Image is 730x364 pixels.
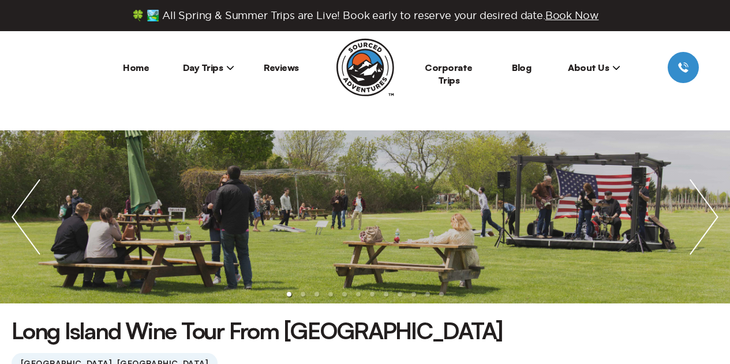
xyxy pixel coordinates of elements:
a: Reviews [264,62,299,73]
li: slide item 7 [370,292,375,297]
li: slide item 1 [287,292,291,297]
span: About Us [568,62,620,73]
img: Sourced Adventures company logo [336,39,394,96]
h1: Long Island Wine Tour From [GEOGRAPHIC_DATA] [12,315,503,346]
span: Day Trips [183,62,235,73]
li: slide item 2 [301,292,305,297]
img: next slide / item [678,130,730,303]
li: slide item 8 [384,292,388,297]
li: slide item 11 [425,292,430,297]
li: slide item 5 [342,292,347,297]
li: slide item 4 [328,292,333,297]
span: Book Now [545,10,599,21]
li: slide item 10 [411,292,416,297]
a: Blog [512,62,531,73]
a: Corporate Trips [425,62,473,86]
li: slide item 3 [315,292,319,297]
li: slide item 12 [439,292,444,297]
li: slide item 6 [356,292,361,297]
a: Home [123,62,149,73]
li: slide item 9 [398,292,402,297]
span: 🍀 🏞️ All Spring & Summer Trips are Live! Book early to reserve your desired date. [132,9,599,22]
